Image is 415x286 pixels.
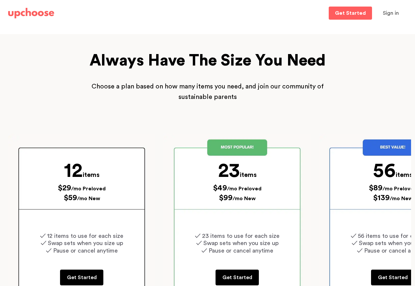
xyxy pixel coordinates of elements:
p: Get Started [222,274,252,281]
span: $59 [64,194,77,202]
span: Always Have The Size You Need [90,53,326,68]
p: Get Started [378,274,408,281]
span: 56 [373,161,396,181]
a: Get Started [371,270,414,285]
a: Get Started [216,270,259,285]
img: UpChoose [8,8,54,18]
p: Get Started [67,274,97,281]
button: Sign in [375,7,407,20]
a: Get Started [329,7,372,20]
span: /mo New [233,196,256,201]
a: UpChoose [8,7,54,20]
a: Get Started [60,270,103,285]
span: $29 [58,184,71,192]
span: ✓ Pause or cancel anytime [46,248,118,254]
span: /mo New [77,196,100,201]
span: 12 [64,161,83,181]
span: $49 [213,184,227,192]
span: items [396,172,412,178]
span: /mo New [390,196,413,201]
span: items [240,172,257,178]
span: items [83,172,99,178]
span: $99 [219,194,233,202]
span: Sign in [383,10,399,16]
span: ✓ 12 items to use for each size [40,233,123,239]
span: /mo Preloved [227,186,261,191]
span: ✓ 23 items to use for each size [195,233,280,239]
p: Get Started [335,10,366,16]
span: $89 [369,184,383,192]
span: ✓ Pause or cancel anytime [201,248,273,254]
span: /mo Preloved [71,186,106,191]
span: ✓ Swap sets when you size up [41,240,123,246]
span: $139 [373,194,390,202]
span: 23 [218,161,240,181]
span: Choose a plan based on how many items you need, and join our community of sustainable parents [92,83,324,100]
span: ✓ Swap sets when you size up [196,240,279,246]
